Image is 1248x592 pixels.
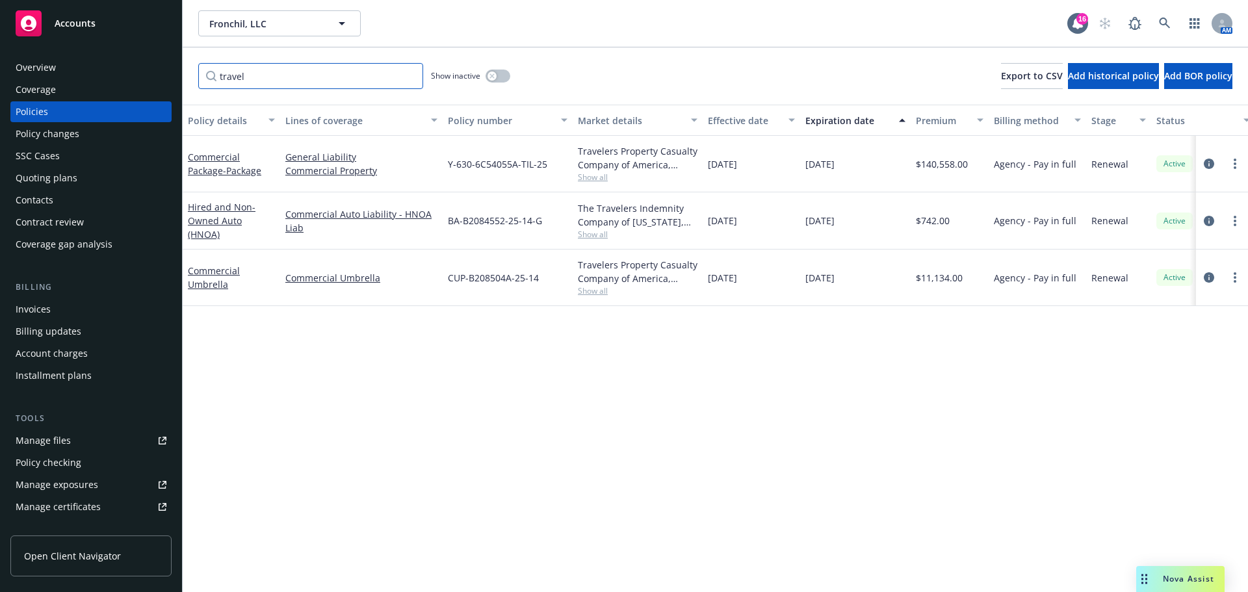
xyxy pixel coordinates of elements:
span: CUP-B208504A-25-14 [448,271,539,285]
div: Billing [10,281,172,294]
span: [DATE] [805,214,835,227]
a: more [1227,270,1243,285]
a: more [1227,156,1243,172]
a: Policy changes [10,123,172,144]
span: Show all [578,172,697,183]
span: Renewal [1091,214,1128,227]
button: Market details [573,105,703,136]
div: Stage [1091,114,1132,127]
a: General Liability [285,150,437,164]
span: Renewal [1091,157,1128,171]
div: Policy number [448,114,553,127]
a: Manage claims [10,519,172,539]
span: Add BOR policy [1164,70,1232,82]
a: Manage certificates [10,496,172,517]
button: Policy details [183,105,280,136]
a: circleInformation [1201,156,1217,172]
a: Invoices [10,299,172,320]
a: Manage files [10,430,172,451]
div: Contacts [16,190,53,211]
div: Coverage gap analysis [16,234,112,255]
a: Policy checking [10,452,172,473]
span: Open Client Navigator [24,549,121,563]
button: Premium [911,105,989,136]
span: Agency - Pay in full [994,157,1076,171]
div: 16 [1076,13,1088,25]
span: Accounts [55,18,96,29]
div: Policy changes [16,123,79,144]
button: Billing method [989,105,1086,136]
button: Expiration date [800,105,911,136]
span: Active [1162,272,1188,283]
div: Expiration date [805,114,891,127]
span: Nova Assist [1163,573,1214,584]
span: Add historical policy [1068,70,1159,82]
a: Contract review [10,212,172,233]
span: $11,134.00 [916,271,963,285]
div: Manage claims [16,519,81,539]
a: Account charges [10,343,172,364]
a: circleInformation [1201,213,1217,229]
span: [DATE] [708,157,737,171]
a: Manage exposures [10,474,172,495]
div: Policy checking [16,452,81,473]
div: Travelers Property Casualty Company of America, Travelers Insurance [578,144,697,172]
div: Market details [578,114,683,127]
div: Policies [16,101,48,122]
span: Y-630-6C54055A-TIL-25 [448,157,547,171]
a: Contacts [10,190,172,211]
a: Commercial Property [285,164,437,177]
a: Quoting plans [10,168,172,188]
span: [DATE] [708,271,737,285]
span: Agency - Pay in full [994,214,1076,227]
span: BA-B2084552-25-14-G [448,214,542,227]
span: Show all [578,285,697,296]
span: Fronchil, LLC [209,17,322,31]
button: Add BOR policy [1164,63,1232,89]
div: Premium [916,114,969,127]
a: Switch app [1182,10,1208,36]
span: [DATE] [805,271,835,285]
button: Lines of coverage [280,105,443,136]
div: Lines of coverage [285,114,423,127]
div: Billing updates [16,321,81,342]
span: [DATE] [708,214,737,227]
div: Manage certificates [16,496,101,517]
a: Policies [10,101,172,122]
a: Overview [10,57,172,78]
button: Stage [1086,105,1151,136]
a: Search [1152,10,1178,36]
a: Coverage gap analysis [10,234,172,255]
a: Start snowing [1092,10,1118,36]
a: Report a Bug [1122,10,1148,36]
div: Coverage [16,79,56,100]
span: Active [1162,158,1188,170]
a: Billing updates [10,321,172,342]
div: Contract review [16,212,84,233]
button: Effective date [703,105,800,136]
div: Status [1156,114,1236,127]
div: Invoices [16,299,51,320]
div: SSC Cases [16,146,60,166]
a: Hired and Non-Owned Auto (HNOA) [188,201,255,240]
span: - Package [223,164,261,177]
button: Nova Assist [1136,566,1225,592]
span: Show inactive [431,70,480,81]
div: Tools [10,412,172,425]
a: Installment plans [10,365,172,386]
div: Billing method [994,114,1067,127]
input: Filter by keyword... [198,63,423,89]
span: Agency - Pay in full [994,271,1076,285]
a: circleInformation [1201,270,1217,285]
a: Accounts [10,5,172,42]
a: Commercial Umbrella [188,264,240,290]
div: Effective date [708,114,781,127]
span: Active [1162,215,1188,227]
div: The Travelers Indemnity Company of [US_STATE], Travelers Insurance [578,201,697,229]
a: Coverage [10,79,172,100]
div: Overview [16,57,56,78]
button: Fronchil, LLC [198,10,361,36]
span: $140,558.00 [916,157,968,171]
span: Renewal [1091,271,1128,285]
